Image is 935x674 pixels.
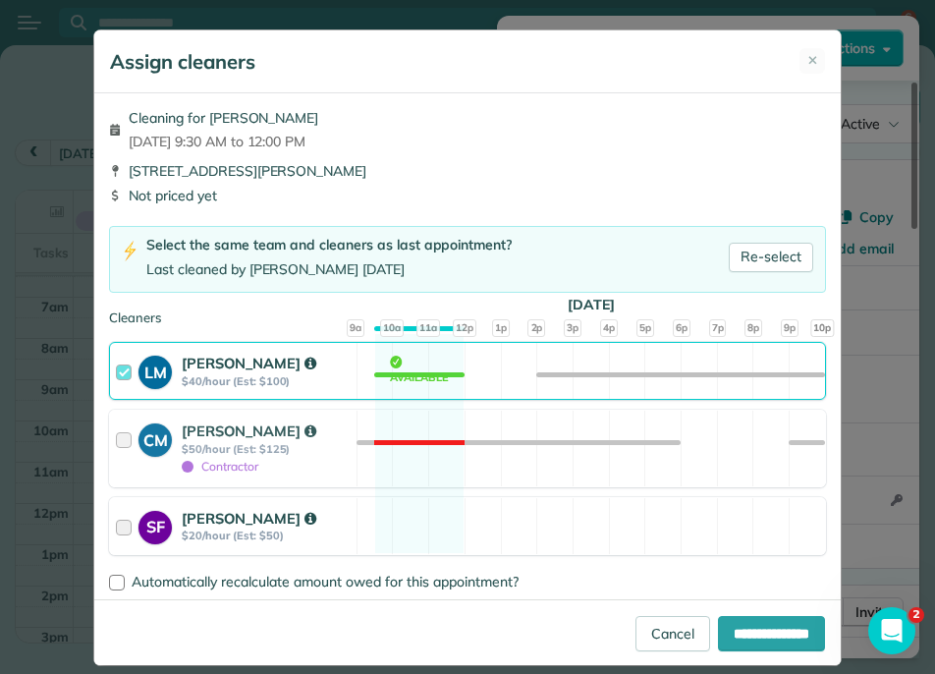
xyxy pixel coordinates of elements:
span: Cleaning for [PERSON_NAME] [129,108,318,128]
span: [DATE] 9:30 AM to 12:00 PM [129,132,318,151]
span: Automatically recalculate amount owed for this appointment? [132,573,519,590]
div: [STREET_ADDRESS][PERSON_NAME] [109,161,826,181]
span: 2 [908,607,924,623]
img: lightning-bolt-icon-94e5364df696ac2de96d3a42b8a9ff6ba979493684c50e6bbbcda72601fa0d29.png [122,241,138,261]
strong: [PERSON_NAME] [182,421,315,440]
strong: [PERSON_NAME] [182,354,315,372]
h5: Assign cleaners [110,48,255,76]
div: Last cleaned by [PERSON_NAME] [DATE] [146,259,512,280]
span: Contractor [182,459,258,474]
span: ✕ [807,51,818,71]
strong: [PERSON_NAME] [182,509,315,528]
strong: LM [138,356,172,384]
strong: $40/hour (Est: $100) [182,374,351,388]
strong: SF [138,511,172,539]
a: Re-select [729,243,813,272]
strong: $50/hour (Est: $125) [182,442,351,456]
a: Cancel [635,616,710,651]
iframe: Intercom live chat [868,607,915,654]
div: Select the same team and cleaners as last appointment? [146,235,512,255]
strong: $20/hour (Est: $50) [182,529,351,542]
strong: CM [138,423,172,452]
div: Cleaners [109,309,826,314]
div: Not priced yet [109,186,826,205]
